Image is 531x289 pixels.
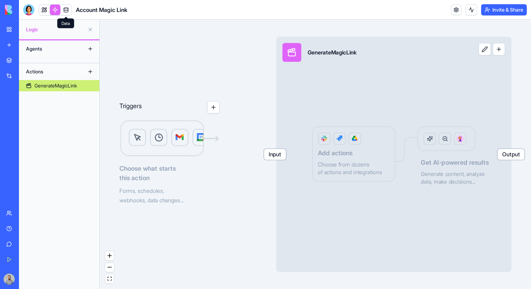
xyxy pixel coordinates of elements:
span: Logic [26,26,85,33]
img: Logic [119,120,220,157]
div: InputGenerateMagicLinkOutputLogicAdd actionsChoose from dozensof actions and integrationsGet AI-p... [276,37,511,272]
img: image_123650291_bsq8ao.jpg [4,274,15,285]
span: Output [498,149,525,160]
img: logo [5,5,48,15]
div: Agents [22,43,79,54]
span: Choose what starts this action [119,164,220,183]
button: zoom in [105,251,114,261]
button: zoom out [105,263,114,272]
div: Data [57,19,74,28]
button: Invite & Share [481,4,527,15]
div: GenerateMagicLink [34,82,77,89]
div: Actions [22,66,79,77]
div: TriggersLogicChoose what startsthis actionForms, schedules,webhooks, data changes... [119,76,220,204]
a: GenerateMagicLink [19,80,99,91]
button: fit view [105,274,114,284]
span: Account Magic Link [76,6,127,14]
span: Input [264,149,286,160]
span: Forms, schedules, webhooks, data changes... [119,187,184,203]
p: Triggers [119,101,142,114]
div: GenerateMagicLink [308,48,357,56]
